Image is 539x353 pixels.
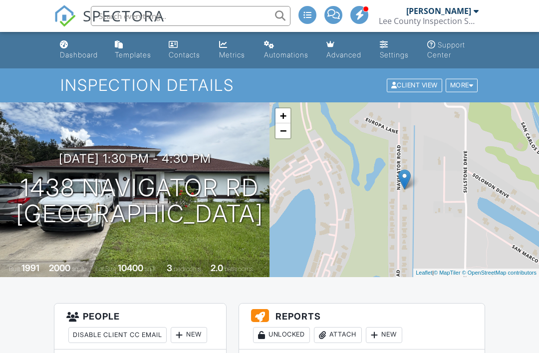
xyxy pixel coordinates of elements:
a: Settings [376,36,415,64]
div: Advanced [326,50,361,59]
a: SPECTORA [54,13,165,34]
a: Zoom in [275,108,290,123]
h3: [DATE] 1:30 pm - 4:30 pm [59,152,211,165]
div: [PERSON_NAME] [406,6,471,16]
div: Metrics [219,50,245,59]
div: Attach [314,327,362,343]
div: Disable Client CC Email [68,327,167,343]
h3: Reports [239,304,485,350]
a: Client View [386,81,445,88]
a: Zoom out [275,123,290,138]
span: bathrooms [225,265,253,273]
input: Search everything... [91,6,290,26]
div: Automations [264,50,308,59]
span: bedrooms [174,265,201,273]
span: sq.ft. [145,265,157,273]
div: Dashboard [60,50,98,59]
h3: People [54,304,226,350]
div: 1991 [21,263,39,273]
div: New [171,327,207,343]
a: Automations (Advanced) [260,36,314,64]
a: Support Center [423,36,483,64]
div: Contacts [169,50,200,59]
div: Templates [115,50,151,59]
span: Built [9,265,20,273]
div: Unlocked [253,327,310,343]
a: Advanced [322,36,368,64]
a: Contacts [165,36,207,64]
a: Leaflet [416,270,432,276]
div: 2000 [49,263,70,273]
div: Lee County Inspection Services Home Inspections and Environmental Testing [379,16,479,26]
div: Support Center [427,40,465,59]
div: 10400 [118,263,143,273]
a: © OpenStreetMap contributors [462,270,537,276]
span: Lot Size [95,265,116,273]
img: The Best Home Inspection Software - Spectora [54,5,76,27]
a: Metrics [215,36,252,64]
a: © MapTiler [434,270,461,276]
div: 2.0 [211,263,223,273]
div: 3 [167,263,172,273]
a: Dashboard [56,36,103,64]
div: More [446,79,478,92]
div: Client View [387,79,442,92]
a: Templates [111,36,157,64]
span: sq. ft. [72,265,86,273]
div: New [366,327,402,343]
h1: 1438 Navigator Rd [GEOGRAPHIC_DATA] [16,175,264,228]
h1: Inspection Details [60,76,479,94]
div: Settings [380,50,409,59]
div: | [413,269,539,277]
